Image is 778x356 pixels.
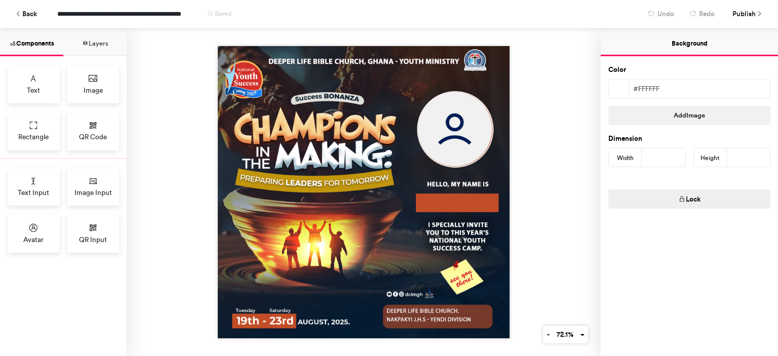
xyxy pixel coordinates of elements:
button: Publish [725,5,768,23]
div: Width [609,148,642,168]
button: Back [10,5,42,23]
div: #ffffff [629,80,770,98]
button: Lock [608,189,770,209]
button: 72.1% [553,326,577,343]
span: Text [27,85,40,95]
span: Publish [732,5,756,23]
span: Rectangle [18,132,49,142]
span: Avatar [23,234,44,245]
button: Layers [63,28,127,56]
span: Saved [215,10,231,17]
label: Dimension [608,134,642,144]
button: AddImage [608,106,770,125]
span: QR Input [79,234,107,245]
button: - [543,326,553,343]
span: QR Code [79,132,107,142]
span: Image Input [74,187,112,197]
button: Background [601,28,778,56]
button: + [576,326,588,343]
label: Color [608,65,626,75]
div: Height [694,148,727,168]
img: Avatar [418,92,492,166]
span: Image [84,85,103,95]
span: Text Input [18,187,49,197]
